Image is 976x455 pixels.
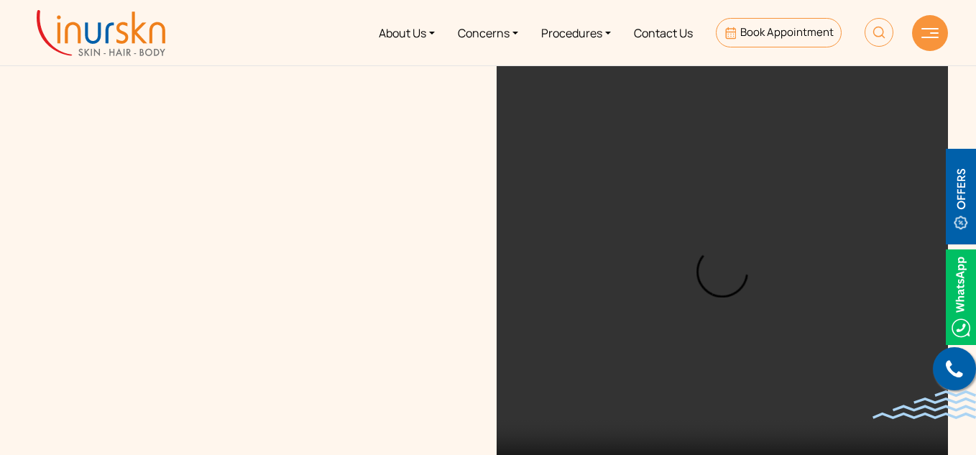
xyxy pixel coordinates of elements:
[37,10,165,56] img: inurskn-logo
[946,249,976,345] img: Whatsappicon
[946,149,976,244] img: offerBt
[946,288,976,303] a: Whatsappicon
[530,6,622,60] a: Procedures
[446,6,530,60] a: Concerns
[367,6,446,60] a: About Us
[865,18,893,47] img: HeaderSearch
[740,24,834,40] span: Book Appointment
[622,6,704,60] a: Contact Us
[716,18,842,47] a: Book Appointment
[921,28,939,38] img: hamLine.svg
[873,390,976,419] img: bluewave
